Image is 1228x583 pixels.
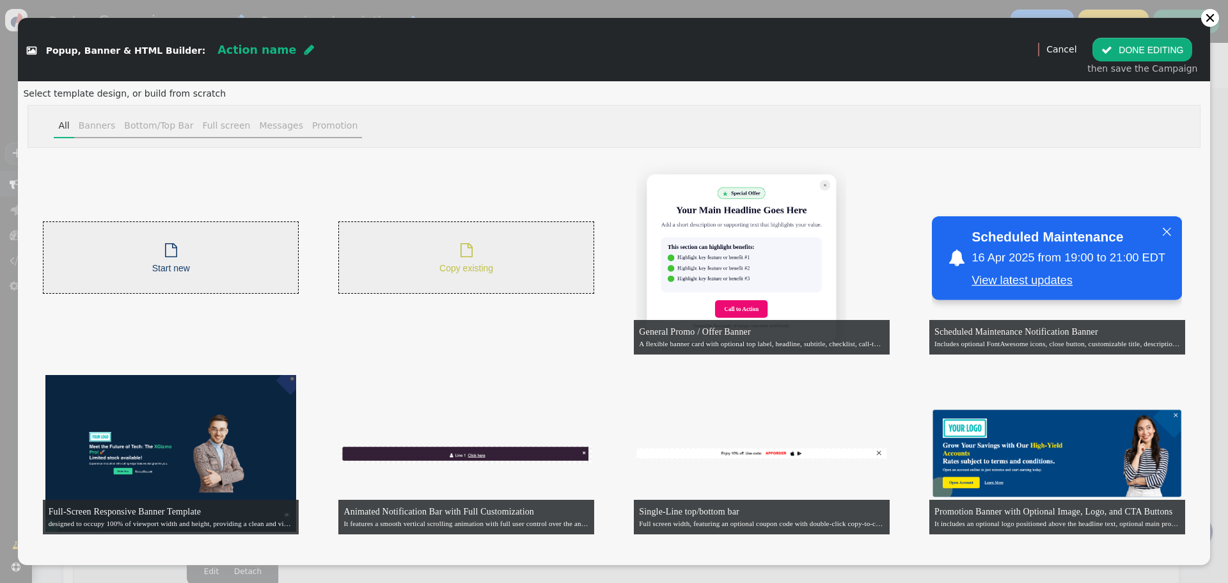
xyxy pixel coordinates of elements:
[1087,62,1197,76] div: then save the Campaign
[23,87,1204,100] div: Select template design, or build from scratch
[259,119,303,132] div: Messages
[934,518,1179,529] div: It includes an optional logo positioned above the headline text, optional main promotional image ...
[934,507,1172,516] span: Promotion Banner with Optional Image, Logo, and CTA Buttons
[639,327,751,337] span: General Promo / Offer Banner
[636,448,887,459] img: Full screen width, featuring an optional coupon code with double-click copy-to-clipboard, togglea...
[439,263,493,273] span: Copy existing
[304,44,314,56] span: 
[124,119,193,132] div: Bottom/Top Bar
[932,410,1183,497] img: It includes an optional logo positioned above the headline text, optional main promotional image ...
[934,339,1179,349] div: Includes optional FontAwesome icons, close button, customizable title, description, and actionabl...
[639,339,884,349] div: A flexible banner card with optional top label, headline, subtitle, checklist, call-to-action but...
[639,518,884,529] div: Full screen width, featuring an optional coupon code with double-click copy-to-clipboard, togglea...
[343,518,588,529] div: It features a smooth vertical scrolling animation with full user control over the animation speed...
[165,243,177,257] span: 
[49,518,294,529] div: designed to occupy 100% of viewport width and height, providing a clean and visually appealing la...
[1046,44,1076,54] a: Cancel
[27,46,36,55] span: 
[312,119,358,132] div: Promotion
[45,375,296,532] img: designed to occupy 100% of viewport width and height, providing a clean and visually appealing la...
[79,119,116,132] div: Banners
[639,507,739,516] span: Single-Line top/bottom bar
[1101,45,1112,55] span: 
[636,164,887,352] img: A flexible banner card with optional top label, headline, subtitle, checklist, call-to-action but...
[932,164,1183,352] img: Includes optional FontAwesome icons, close button, customizable title, description, and actionabl...
[152,240,190,275] div: Start new
[460,243,473,257] span: 
[54,115,74,138] li: All
[202,119,250,132] div: Full screen
[1092,38,1192,61] button: DONE EDITING
[934,327,1098,337] span: Scheduled Maintenance Notification Banner
[49,507,201,516] span: Full-Screen Responsive Banner Template
[341,444,592,463] img: It features a smooth vertical scrolling animation with full user control over the animation speed...
[343,507,534,516] span: Animated Notification Bar with Full Customization
[46,45,206,56] span: Popup, Banner & HTML Builder:
[217,44,296,56] span: Action name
